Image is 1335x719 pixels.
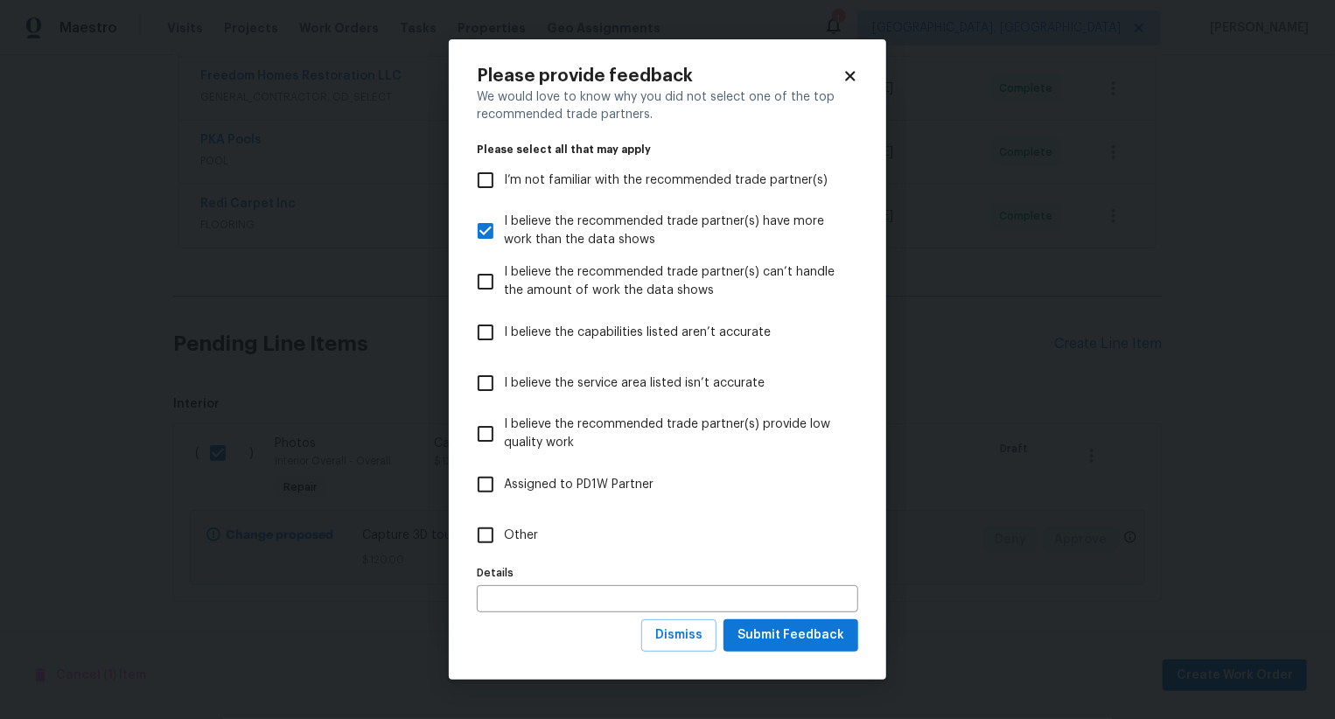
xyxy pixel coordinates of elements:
span: I believe the recommended trade partner(s) have more work than the data shows [504,213,844,249]
div: We would love to know why you did not select one of the top recommended trade partners. [477,88,858,123]
button: Submit Feedback [723,619,858,652]
span: Dismiss [655,625,702,646]
span: Submit Feedback [737,625,844,646]
label: Details [477,568,858,578]
legend: Please select all that may apply [477,144,858,155]
span: I believe the recommended trade partner(s) provide low quality work [504,415,844,452]
span: Assigned to PD1W Partner [504,476,654,494]
span: I believe the service area listed isn’t accurate [504,374,765,393]
span: I believe the recommended trade partner(s) can’t handle the amount of work the data shows [504,263,844,300]
span: I’m not familiar with the recommended trade partner(s) [504,171,828,190]
button: Dismiss [641,619,716,652]
h2: Please provide feedback [477,67,842,85]
span: Other [504,527,538,545]
span: I believe the capabilities listed aren’t accurate [504,324,771,342]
